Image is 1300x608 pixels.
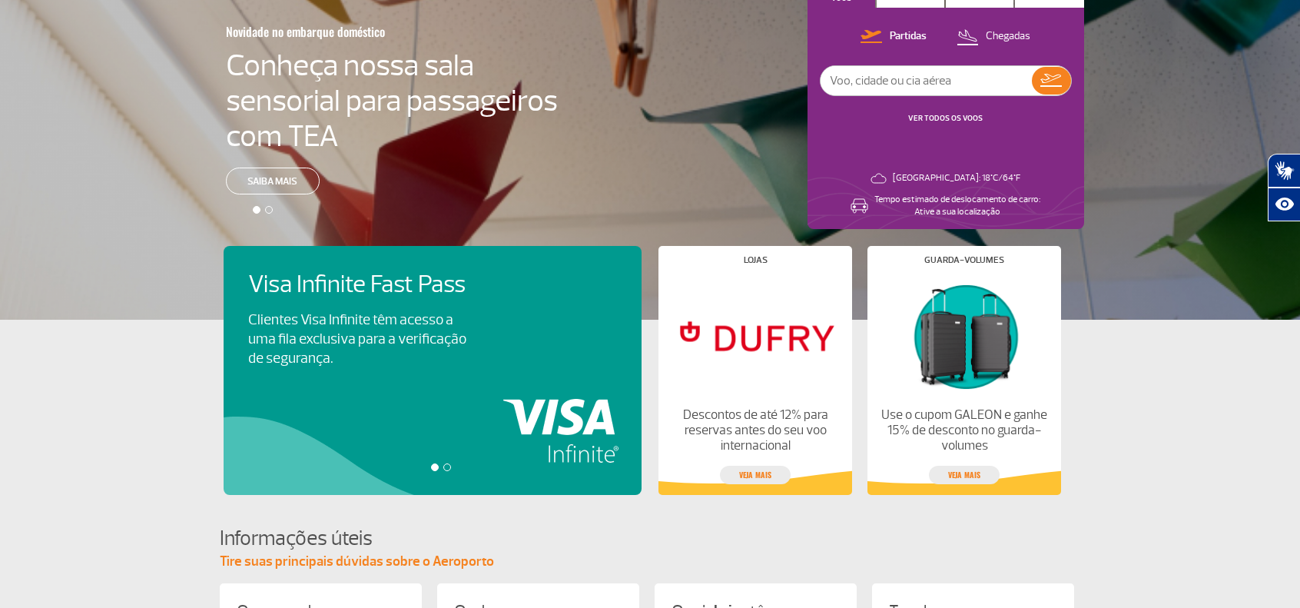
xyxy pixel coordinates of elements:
[226,15,483,48] h3: Novidade no embarque doméstico
[248,271,617,368] a: Visa Infinite Fast PassClientes Visa Infinite têm acesso a uma fila exclusiva para a verificação ...
[952,27,1035,47] button: Chegadas
[880,277,1048,395] img: Guarda-volumes
[248,311,466,368] p: Clientes Visa Infinite têm acesso a uma fila exclusiva para a verificação de segurança.
[904,112,987,125] button: VER TODOS OS VOOS
[672,407,839,454] p: Descontos de até 12% para reservas antes do seu voo internacional
[856,27,931,47] button: Partidas
[226,48,558,154] h4: Conheça nossa sala sensorial para passageiros com TEA
[720,466,791,484] a: veja mais
[744,256,768,264] h4: Lojas
[908,113,983,123] a: VER TODOS OS VOOS
[226,168,320,194] a: Saiba mais
[248,271,492,299] h4: Visa Infinite Fast Pass
[924,256,1004,264] h4: Guarda-volumes
[220,553,1080,571] p: Tire suas principais dúvidas sobre o Aeroporto
[220,524,1080,553] h4: Informações úteis
[874,194,1040,218] p: Tempo estimado de deslocamento de carro: Ative a sua localização
[1268,188,1300,221] button: Abrir recursos assistivos.
[1268,154,1300,188] button: Abrir tradutor de língua de sinais.
[1268,154,1300,221] div: Plugin de acessibilidade da Hand Talk.
[821,66,1032,95] input: Voo, cidade ou cia aérea
[929,466,1000,484] a: veja mais
[986,29,1030,44] p: Chegadas
[893,172,1020,184] p: [GEOGRAPHIC_DATA]: 18°C/64°F
[880,407,1048,454] p: Use o cupom GALEON e ganhe 15% de desconto no guarda-volumes
[672,277,839,395] img: Lojas
[890,29,927,44] p: Partidas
